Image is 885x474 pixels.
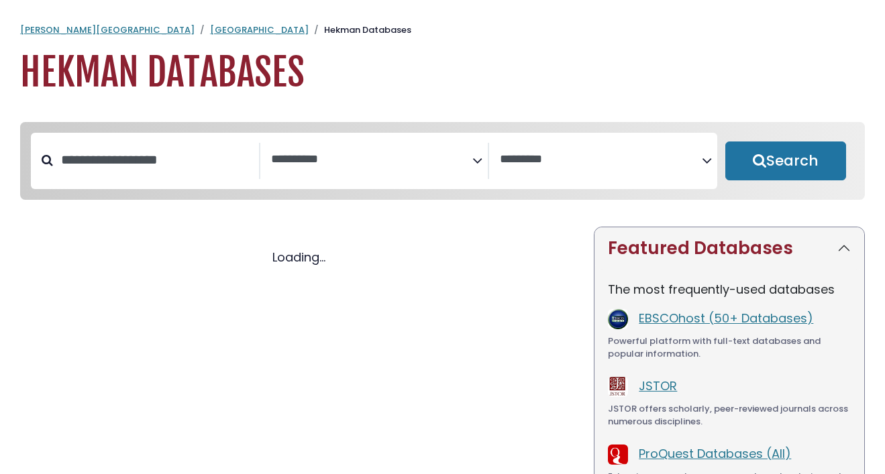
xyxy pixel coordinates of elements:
button: Featured Databases [594,227,864,270]
p: The most frequently-used databases [608,280,851,298]
nav: breadcrumb [20,23,865,37]
button: Submit for Search Results [725,141,847,180]
div: JSTOR offers scholarly, peer-reviewed journals across numerous disciplines. [608,402,851,428]
textarea: Search [271,153,473,167]
a: [GEOGRAPHIC_DATA] [210,23,309,36]
nav: Search filters [20,122,865,200]
h1: Hekman Databases [20,50,865,95]
a: ProQuest Databases (All) [639,445,791,462]
li: Hekman Databases [309,23,411,37]
div: Powerful platform with full-text databases and popular information. [608,335,851,361]
div: Loading... [20,248,578,266]
a: [PERSON_NAME][GEOGRAPHIC_DATA] [20,23,195,36]
textarea: Search [500,153,702,167]
a: JSTOR [639,377,677,394]
input: Search database by title or keyword [53,149,259,171]
a: EBSCOhost (50+ Databases) [639,310,813,327]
